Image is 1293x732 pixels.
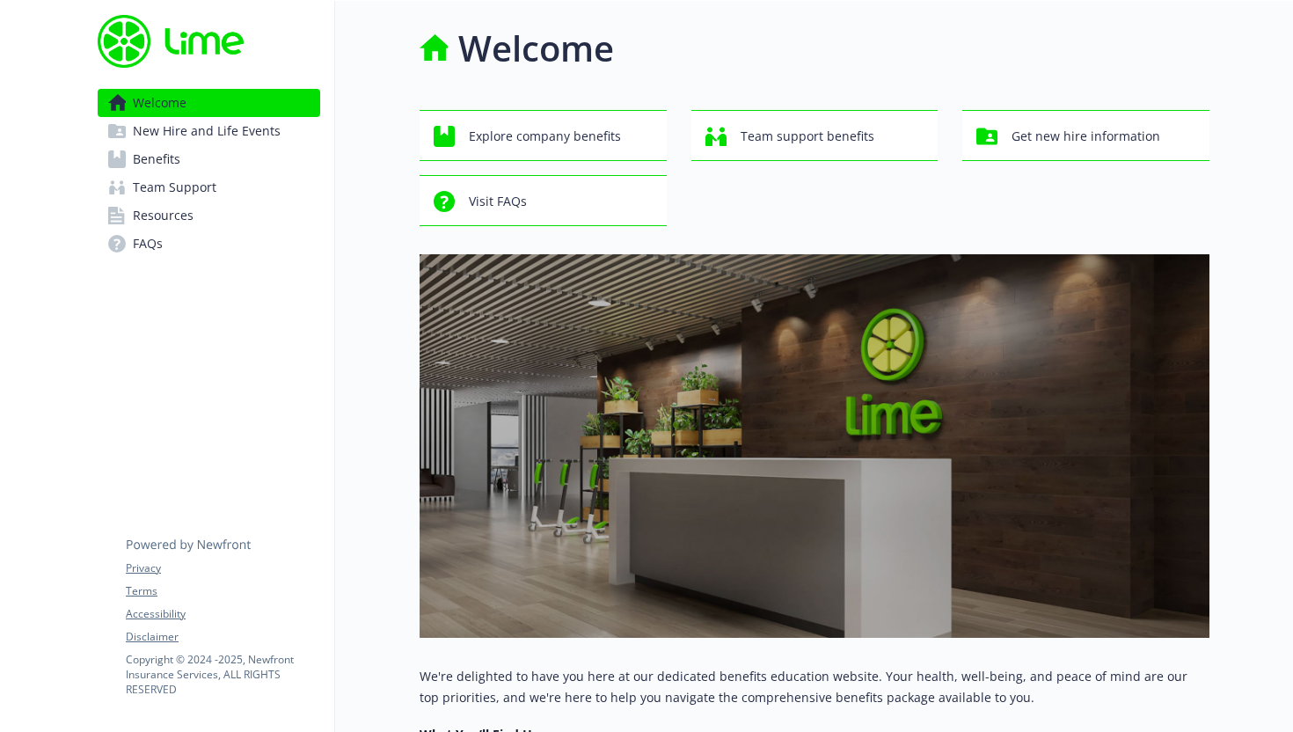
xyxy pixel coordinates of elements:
a: Benefits [98,145,320,173]
span: New Hire and Life Events [133,117,281,145]
p: Copyright © 2024 - 2025 , Newfront Insurance Services, ALL RIGHTS RESERVED [126,652,319,697]
span: Visit FAQs [469,185,527,218]
a: Team Support [98,173,320,201]
button: Explore company benefits [420,110,667,161]
span: Team support benefits [741,120,874,153]
a: New Hire and Life Events [98,117,320,145]
span: Welcome [133,89,186,117]
h1: Welcome [458,22,614,75]
button: Visit FAQs [420,175,667,226]
a: Terms [126,583,319,599]
span: FAQs [133,230,163,258]
span: Benefits [133,145,180,173]
a: Accessibility [126,606,319,622]
button: Team support benefits [691,110,939,161]
a: Welcome [98,89,320,117]
a: Resources [98,201,320,230]
a: FAQs [98,230,320,258]
span: Resources [133,201,194,230]
img: overview page banner [420,254,1209,638]
button: Get new hire information [962,110,1209,161]
span: Get new hire information [1012,120,1160,153]
span: Team Support [133,173,216,201]
a: Privacy [126,560,319,576]
p: We're delighted to have you here at our dedicated benefits education website. Your health, well-b... [420,666,1209,708]
span: Explore company benefits [469,120,621,153]
a: Disclaimer [126,629,319,645]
